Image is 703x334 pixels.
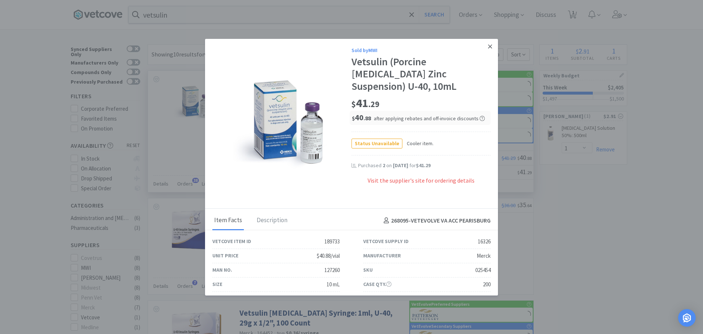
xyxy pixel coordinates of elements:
span: . 88 [364,115,371,122]
div: 200 [483,280,491,289]
div: Open Intercom Messenger [678,309,696,327]
span: $ [351,99,356,109]
div: Merck [477,252,491,260]
span: 2 [383,162,385,169]
div: 189733 [324,237,340,246]
div: Item Facts [212,212,244,230]
div: Visit the supplier's site for ordering details [351,176,491,193]
span: $ [352,115,355,122]
span: 40 [352,112,371,122]
span: $41.29 [416,162,431,169]
span: Cooler item. [402,139,434,147]
div: Case Qty. [363,280,391,288]
h4: 268095 - VETEVOLVE VA ACC PEARISBURG [381,216,491,225]
div: Purchased on for [358,162,491,169]
div: $40.88/vial [317,252,340,260]
div: Vetcove Item ID [212,237,251,245]
div: Description [255,212,289,230]
div: Sold by MWI [351,46,491,54]
div: Pack Type [363,294,388,302]
div: Manufacturer [363,252,401,260]
div: SKU [363,266,373,274]
div: 10 mL [327,280,340,289]
div: 127260 [324,266,340,275]
div: 10CC [479,294,491,303]
div: 025454 [475,266,491,275]
div: 16326 [478,237,491,246]
span: [DATE] [393,162,408,169]
span: Status Unavailable [352,139,402,148]
div: Unit Price [212,252,238,260]
img: e675602a5ca94fc3abc48bec6ba3cdea_16326.png [233,74,331,169]
div: Vetsulin (Porcine [MEDICAL_DATA] Zinc Suspension) U-40, 10mL [351,56,491,93]
div: Size [212,280,222,288]
div: Unit of Measure [212,294,254,302]
span: after applying rebates and off-invoice discounts [374,115,485,122]
span: 41 [351,96,379,110]
span: . 29 [368,99,379,109]
div: EA [334,294,340,303]
div: Man No. [212,266,232,274]
div: Vetcove Supply ID [363,237,409,245]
